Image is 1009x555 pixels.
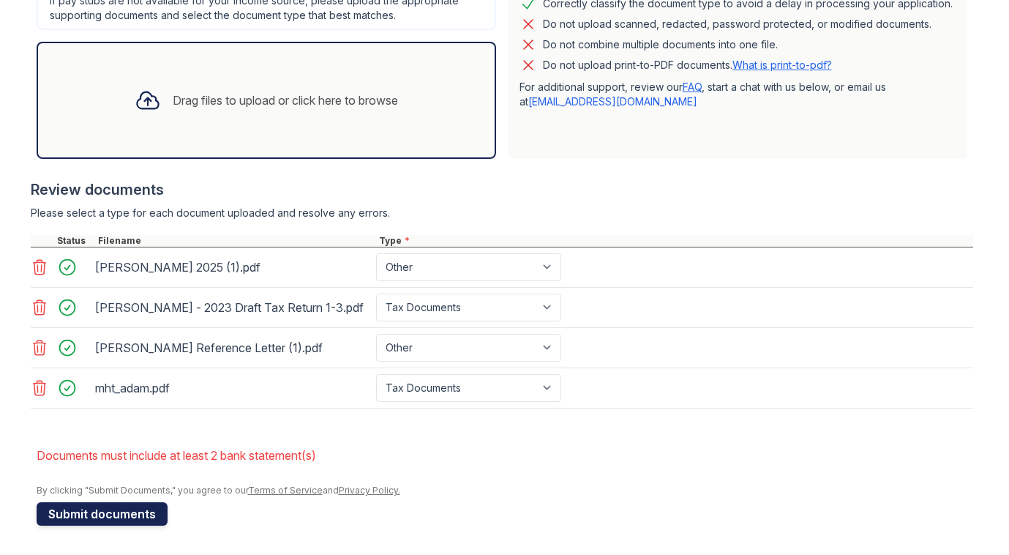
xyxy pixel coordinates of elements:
[248,485,323,496] a: Terms of Service
[31,179,973,200] div: Review documents
[54,235,95,247] div: Status
[519,80,956,109] p: For additional support, review our , start a chat with us below, or email us at
[543,58,832,72] p: Do not upload print-to-PDF documents.
[173,92,398,109] div: Drag files to upload or click here to browse
[37,502,168,526] button: Submit documents
[528,95,697,108] a: [EMAIL_ADDRESS][DOMAIN_NAME]
[95,336,370,360] div: [PERSON_NAME] Reference Letter (1).pdf
[95,235,376,247] div: Filename
[683,81,702,93] a: FAQ
[543,36,778,53] div: Do not combine multiple documents into one file.
[732,59,832,71] a: What is print-to-pdf?
[31,206,973,220] div: Please select a type for each document uploaded and resolve any errors.
[95,296,370,319] div: [PERSON_NAME] - 2023 Draft Tax Return 1-3.pdf
[543,15,931,33] div: Do not upload scanned, redacted, password protected, or modified documents.
[339,485,400,496] a: Privacy Policy.
[37,441,973,470] li: Documents must include at least 2 bank statement(s)
[37,485,973,496] div: By clicking "Submit Documents," you agree to our and
[376,235,973,247] div: Type
[95,376,370,400] div: mht_adam.pdf
[95,256,370,279] div: [PERSON_NAME] 2025 (1).pdf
